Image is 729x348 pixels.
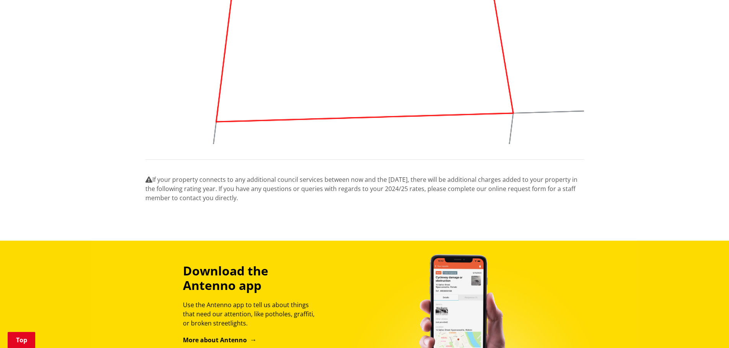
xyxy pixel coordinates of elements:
a: More about Antenno [183,336,257,344]
a: Top [8,332,35,348]
p: Use the Antenno app to tell us about things that need our attention, like potholes, graffiti, or ... [183,300,321,328]
h3: Download the Antenno app [183,264,321,293]
iframe: Messenger Launcher [694,316,721,343]
p: If your property connects to any additional council services between now and the [DATE], there wi... [145,175,584,202]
